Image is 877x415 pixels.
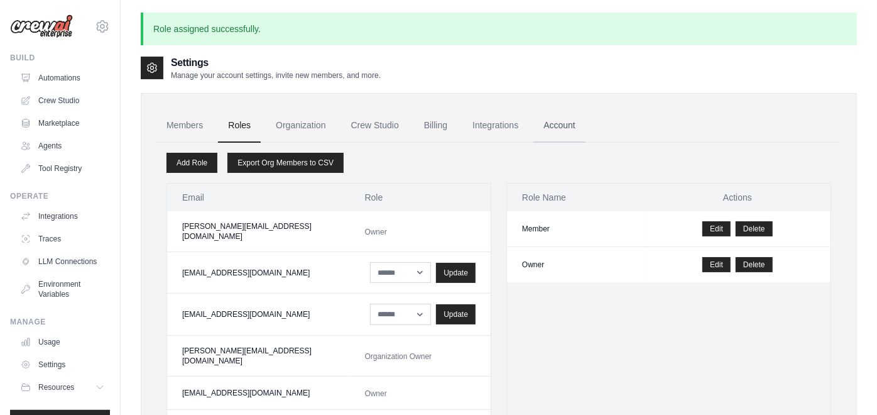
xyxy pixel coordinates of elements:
[365,389,387,398] span: Owner
[414,109,457,143] a: Billing
[15,113,110,133] a: Marketplace
[365,352,432,361] span: Organization Owner
[436,263,476,283] button: Update
[507,211,645,247] td: Member
[736,257,773,272] button: Delete
[227,153,344,173] a: Export Org Members to CSV
[15,252,110,272] a: LLM Connections
[702,257,731,272] a: Edit
[10,53,110,63] div: Build
[166,153,217,173] a: Add Role
[365,228,387,236] span: Owner
[507,247,645,283] td: Owner
[350,184,491,211] th: Role
[736,221,773,236] button: Delete
[15,332,110,352] a: Usage
[533,109,586,143] a: Account
[15,274,110,304] a: Environment Variables
[462,109,528,143] a: Integrations
[436,304,476,324] button: Update
[507,184,645,211] th: Role Name
[645,184,831,211] th: Actions
[10,14,73,38] img: Logo
[167,252,350,294] td: [EMAIL_ADDRESS][DOMAIN_NAME]
[171,70,381,80] p: Manage your account settings, invite new members, and more.
[15,158,110,179] a: Tool Registry
[341,109,409,143] a: Crew Studio
[156,109,213,143] a: Members
[141,13,857,45] p: Role assigned successfully.
[15,229,110,249] a: Traces
[15,68,110,88] a: Automations
[218,109,261,143] a: Roles
[167,335,350,376] td: [PERSON_NAME][EMAIL_ADDRESS][DOMAIN_NAME]
[10,191,110,201] div: Operate
[15,377,110,397] button: Resources
[266,109,335,143] a: Organization
[171,55,381,70] h2: Settings
[167,376,350,409] td: [EMAIL_ADDRESS][DOMAIN_NAME]
[15,91,110,111] a: Crew Studio
[15,355,110,375] a: Settings
[702,221,731,236] a: Edit
[15,206,110,226] a: Integrations
[15,136,110,156] a: Agents
[38,382,74,392] span: Resources
[10,317,110,327] div: Manage
[167,211,350,252] td: [PERSON_NAME][EMAIL_ADDRESS][DOMAIN_NAME]
[167,294,350,335] td: [EMAIL_ADDRESS][DOMAIN_NAME]
[167,184,350,211] th: Email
